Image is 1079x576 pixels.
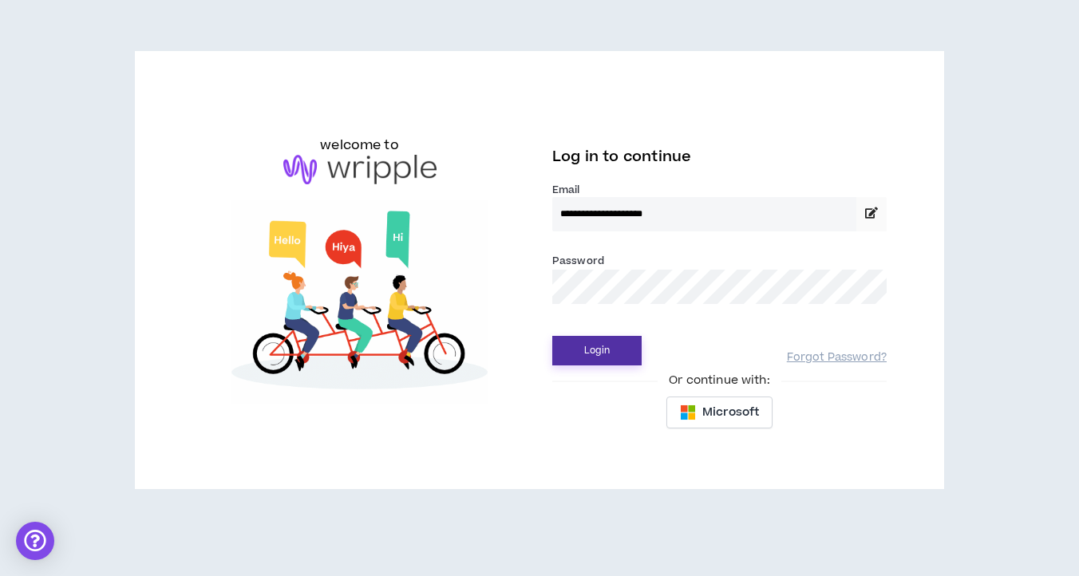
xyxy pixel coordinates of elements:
span: Log in to continue [552,147,691,167]
img: Welcome to Wripple [192,200,527,404]
span: Or continue with: [658,372,781,389]
div: Open Intercom Messenger [16,522,54,560]
span: Microsoft [702,404,759,421]
label: Password [552,254,604,268]
label: Email [552,183,887,197]
button: Microsoft [666,396,773,428]
h6: welcome to [320,136,399,155]
button: Login [552,336,642,365]
a: Forgot Password? [787,350,887,365]
img: logo-brand.png [283,155,437,185]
